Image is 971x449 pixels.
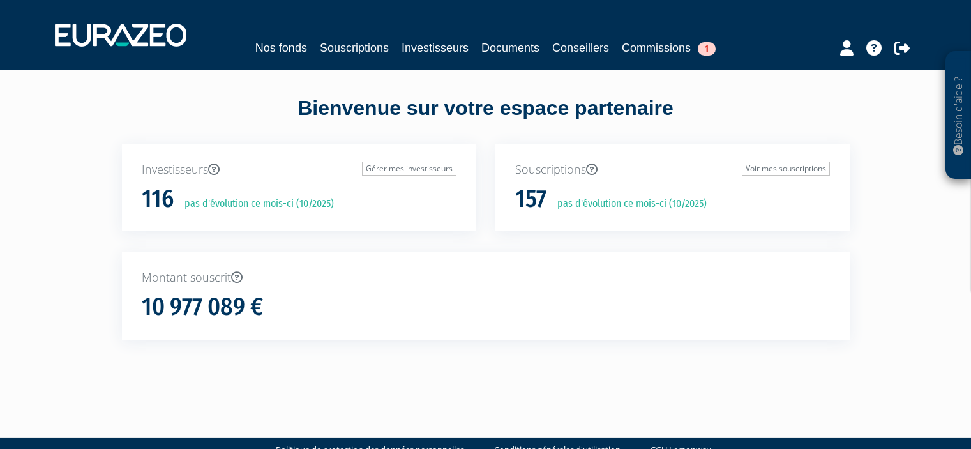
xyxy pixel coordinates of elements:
p: Souscriptions [515,162,830,178]
h1: 157 [515,186,546,213]
p: pas d'évolution ce mois-ci (10/2025) [176,197,334,211]
a: Conseillers [552,39,609,57]
a: Gérer mes investisseurs [362,162,456,176]
h1: 116 [142,186,174,213]
span: 1 [698,42,716,56]
p: Investisseurs [142,162,456,178]
a: Nos fonds [255,39,307,57]
div: Bienvenue sur votre espace partenaire [112,94,859,144]
p: pas d'évolution ce mois-ci (10/2025) [548,197,707,211]
p: Montant souscrit [142,270,830,286]
img: 1732889491-logotype_eurazeo_blanc_rvb.png [55,24,186,47]
a: Documents [481,39,539,57]
h1: 10 977 089 € [142,294,263,321]
a: Commissions1 [622,39,716,57]
a: Souscriptions [320,39,389,57]
p: Besoin d'aide ? [951,58,966,173]
a: Voir mes souscriptions [742,162,830,176]
a: Investisseurs [402,39,469,57]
